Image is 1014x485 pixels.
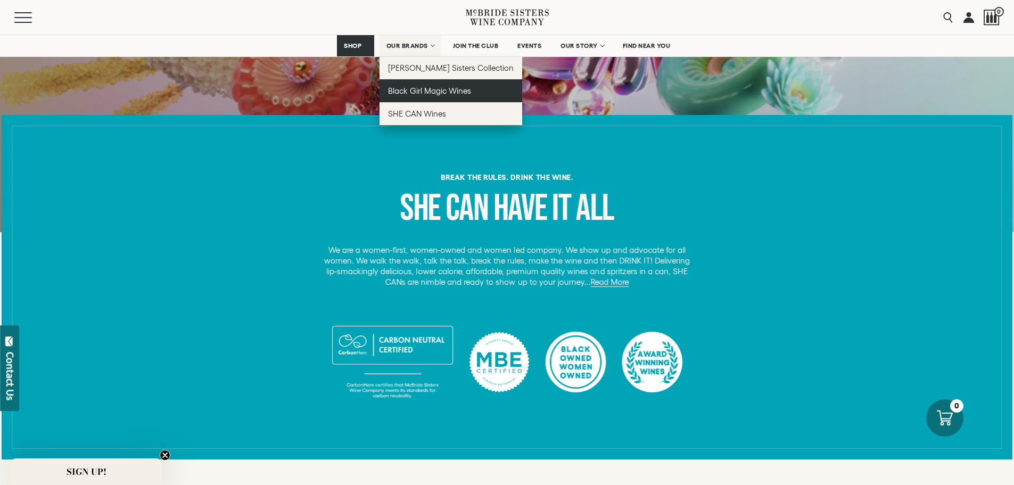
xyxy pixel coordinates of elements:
span: FIND NEAR YOU [623,42,671,50]
a: [PERSON_NAME] Sisters Collection [380,56,523,79]
a: SHOP [337,35,374,56]
a: EVENTS [510,35,548,56]
span: OUR BRANDS [386,42,428,50]
a: OUR BRANDS [380,35,441,56]
a: FIND NEAR YOU [616,35,678,56]
span: SIGN UP! [67,465,106,478]
span: EVENTS [517,42,541,50]
span: JOIN THE CLUB [453,42,499,50]
p: We are a women-first, women-owned and women led company. We show up and advocate for all women. W... [320,245,694,287]
div: Contact Us [5,352,15,400]
span: Black Girl Magic Wines [388,86,471,95]
button: Mobile Menu Trigger [14,12,53,23]
a: Black Girl Magic Wines [380,79,523,102]
div: 0 [950,399,963,413]
span: [PERSON_NAME] Sisters Collection [388,63,514,72]
a: OUR STORY [554,35,611,56]
span: can [446,186,488,231]
h6: Break the rules. Drink the Wine. [90,174,924,181]
span: SHE CAN Wines [388,109,446,118]
span: she [400,186,440,231]
span: 0 [994,7,1004,17]
span: SHOP [344,42,362,50]
a: SHE CAN Wines [380,102,523,125]
span: have [493,186,547,231]
span: all [576,186,614,231]
a: Read More [591,277,629,287]
button: Close teaser [160,450,170,461]
a: JOIN THE CLUB [446,35,506,56]
span: OUR STORY [560,42,598,50]
div: SIGN UP!Close teaser [11,458,162,485]
span: it [552,186,571,231]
